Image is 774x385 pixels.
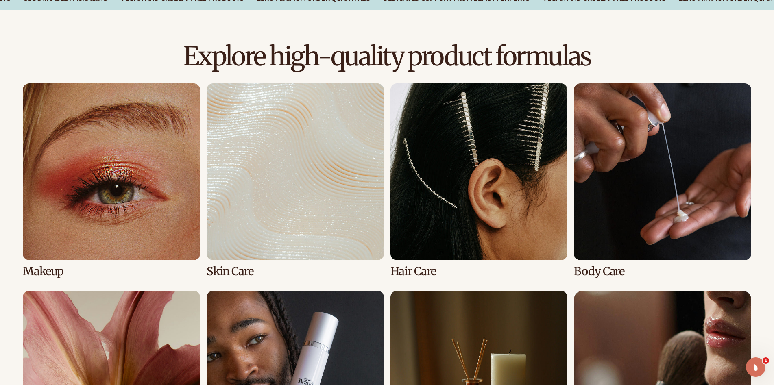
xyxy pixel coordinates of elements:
h3: Skin Care [207,265,384,278]
div: 1 / 8 [23,83,200,278]
iframe: Intercom live chat [746,357,765,377]
div: 2 / 8 [207,83,384,278]
h3: Body Care [574,265,751,278]
h3: Makeup [23,265,200,278]
div: 3 / 8 [390,83,568,278]
h3: Hair Care [390,265,568,278]
span: 1 [763,357,769,364]
h2: Explore high-quality product formulas [23,43,751,70]
div: 4 / 8 [574,83,751,278]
